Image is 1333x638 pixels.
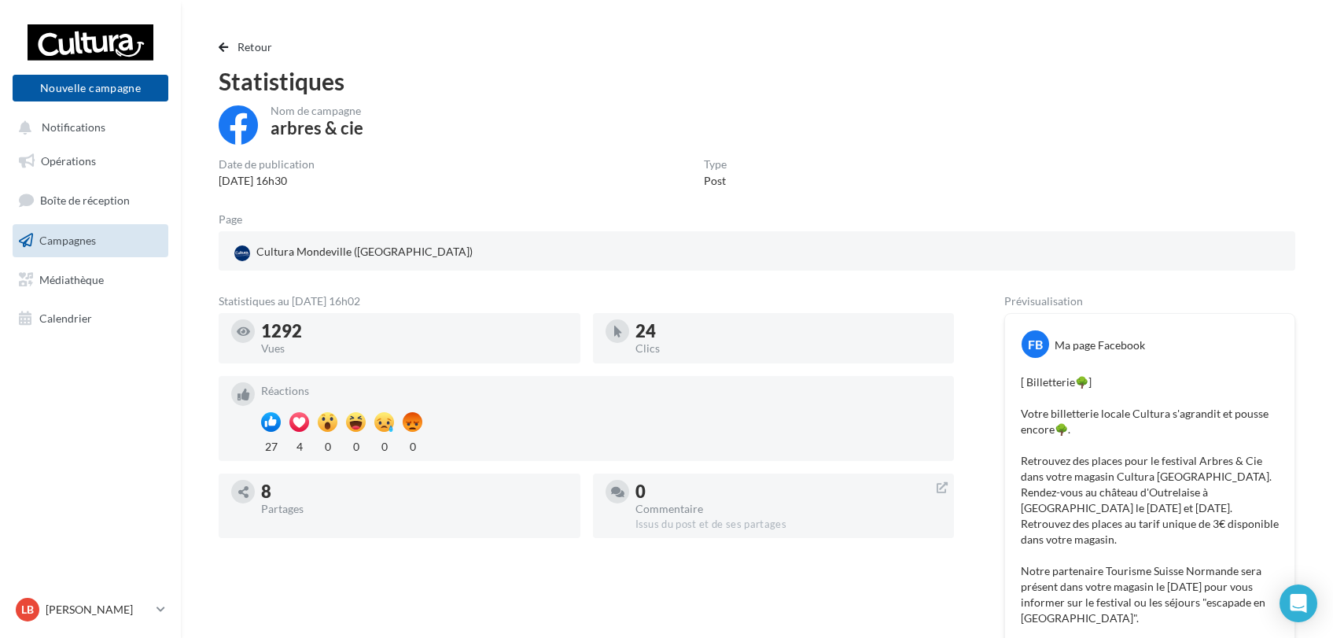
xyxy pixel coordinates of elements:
[704,159,727,170] div: Type
[238,40,273,53] span: Retour
[13,75,168,101] button: Nouvelle campagne
[1004,296,1295,307] div: Prévisualisation
[261,343,568,354] div: Vues
[261,503,568,514] div: Partages
[21,602,34,618] span: LB
[46,602,150,618] p: [PERSON_NAME]
[635,503,942,514] div: Commentaire
[40,194,130,207] span: Boîte de réception
[219,173,315,189] div: [DATE] 16h30
[635,518,942,532] div: Issus du post et de ses partages
[219,159,315,170] div: Date de publication
[231,241,476,264] div: Cultura Mondeville ([GEOGRAPHIC_DATA])
[346,436,366,455] div: 0
[271,105,363,116] div: Nom de campagne
[261,385,941,396] div: Réactions
[261,436,281,455] div: 27
[403,436,422,455] div: 0
[13,595,168,625] a: LB [PERSON_NAME]
[9,264,171,297] a: Médiathèque
[9,224,171,257] a: Campagnes
[219,38,279,57] button: Retour
[289,436,309,455] div: 4
[39,272,104,286] span: Médiathèque
[42,121,105,135] span: Notifications
[704,173,727,189] div: Post
[261,323,568,340] div: 1292
[261,483,568,500] div: 8
[635,483,942,500] div: 0
[231,241,582,264] a: Cultura Mondeville ([GEOGRAPHIC_DATA])
[1055,337,1145,353] div: Ma page Facebook
[318,436,337,455] div: 0
[374,436,394,455] div: 0
[39,312,92,325] span: Calendrier
[1022,330,1049,358] div: FB
[219,296,954,307] div: Statistiques au [DATE] 16h02
[1280,585,1317,622] div: Open Intercom Messenger
[219,214,255,225] div: Page
[41,154,96,168] span: Opérations
[9,183,171,217] a: Boîte de réception
[635,343,942,354] div: Clics
[9,145,171,178] a: Opérations
[9,302,171,335] a: Calendrier
[635,323,942,340] div: 24
[271,120,363,137] div: arbres & cie
[219,69,1295,93] div: Statistiques
[39,234,96,247] span: Campagnes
